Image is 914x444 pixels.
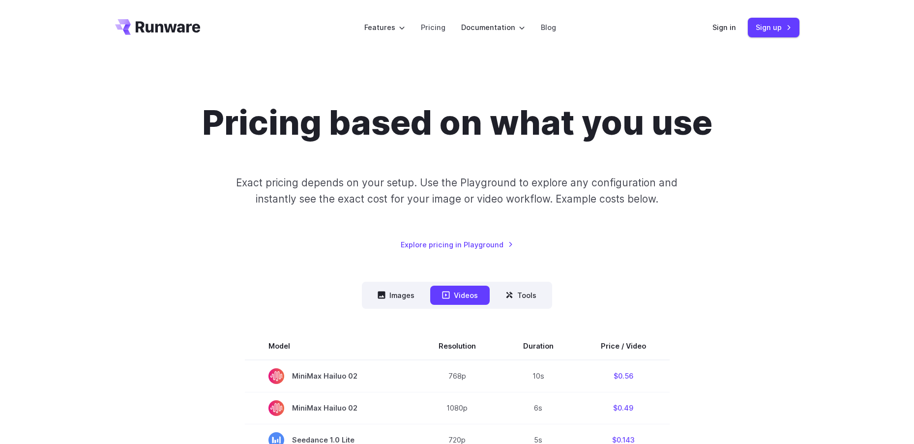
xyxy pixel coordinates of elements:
th: Model [245,332,415,360]
th: Resolution [415,332,500,360]
td: 6s [500,392,577,424]
a: Sign up [748,18,799,37]
a: Pricing [421,22,445,33]
p: Exact pricing depends on your setup. Use the Playground to explore any configuration and instantl... [217,175,696,207]
td: 10s [500,360,577,392]
td: 768p [415,360,500,392]
a: Explore pricing in Playground [401,239,513,250]
h1: Pricing based on what you use [202,102,712,143]
button: Images [366,286,426,305]
th: Duration [500,332,577,360]
label: Features [364,22,405,33]
td: $0.49 [577,392,670,424]
button: Videos [430,286,490,305]
span: MiniMax Hailuo 02 [268,400,391,416]
td: 1080p [415,392,500,424]
label: Documentation [461,22,525,33]
th: Price / Video [577,332,670,360]
button: Tools [494,286,548,305]
td: $0.56 [577,360,670,392]
span: MiniMax Hailuo 02 [268,368,391,384]
a: Sign in [712,22,736,33]
a: Blog [541,22,556,33]
a: Go to / [115,19,201,35]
